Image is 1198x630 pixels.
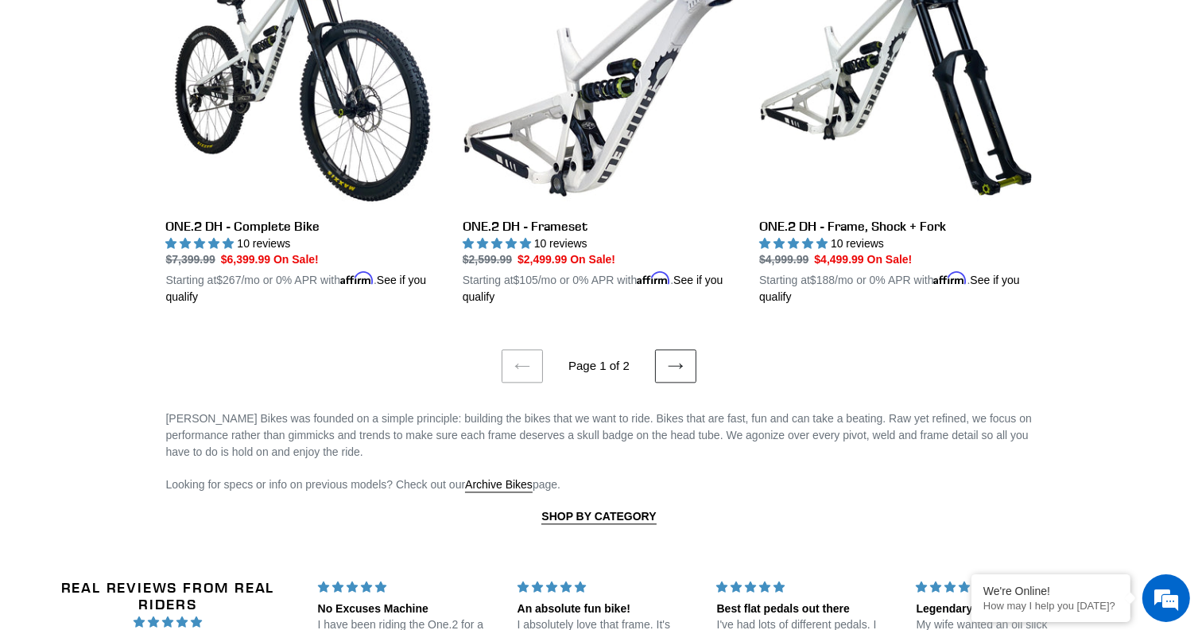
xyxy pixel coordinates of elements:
a: SHOP BY CATEGORY [541,510,656,524]
h2: Real Reviews from Real Riders [60,579,275,613]
span: Looking for specs or info on previous models? Check out our page. [166,478,561,492]
div: Navigation go back [17,87,41,111]
p: [PERSON_NAME] Bikes was founded on a simple principle: building the bikes that we want to ride. B... [166,410,1033,461]
div: No Excuses Machine [318,601,498,617]
a: Archive Bikes [465,478,533,492]
div: Minimize live chat window [261,8,299,46]
textarea: Type your message and hit 'Enter' [8,434,303,490]
div: We're Online! [983,585,1119,597]
div: An absolute fun bike! [518,601,698,617]
strong: SHOP BY CATEGORY [541,510,656,523]
li: Page 1 of 2 [547,357,652,375]
img: d_696896380_company_1647369064580_696896380 [51,80,91,119]
div: 5 stars [318,579,498,596]
span: We're online! [92,200,219,361]
div: Legendary Seatpost Clamp [917,601,1097,617]
div: 5 stars [518,579,698,596]
p: How may I help you today? [983,600,1119,612]
div: Best flat pedals out there [717,601,898,617]
div: 5 stars [917,579,1097,596]
div: Chat with us now [107,89,291,110]
div: 5 stars [717,579,898,596]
